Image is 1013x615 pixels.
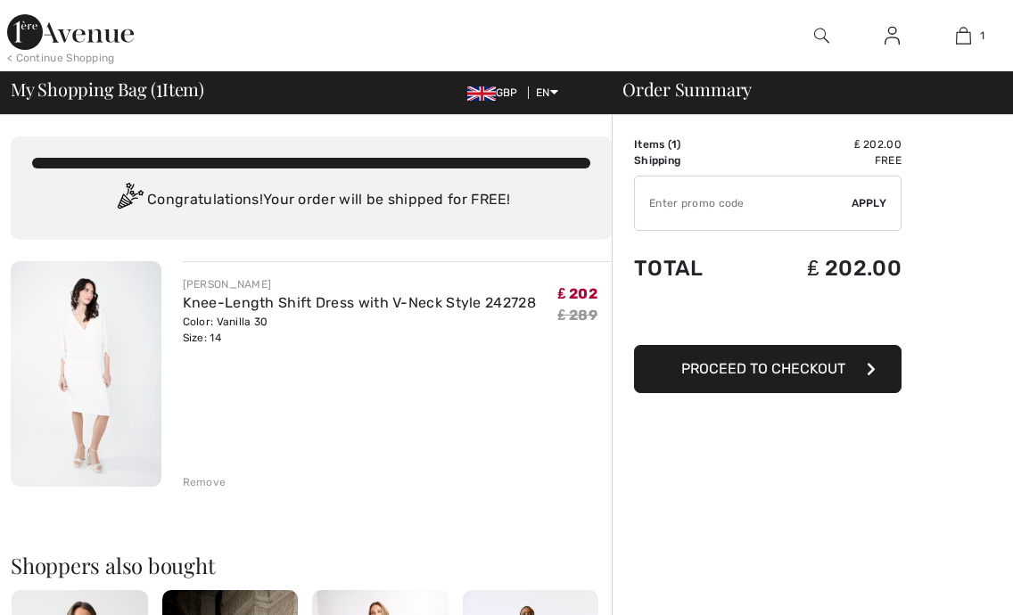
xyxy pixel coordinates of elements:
td: Total [634,238,747,299]
span: GBP [467,86,525,99]
img: My Info [885,25,900,46]
td: ₤ 202.00 [747,238,902,299]
div: Remove [183,474,226,490]
div: Congratulations! Your order will be shipped for FREE! [32,183,590,218]
s: ₤ 289 [558,307,597,324]
span: Proceed to Checkout [681,360,845,377]
span: 1 [980,28,984,44]
input: Promo code [635,176,852,230]
h2: Shoppers also bought [11,554,612,576]
img: UK Pound [467,86,496,101]
div: Order Summary [601,80,1002,98]
button: Proceed to Checkout [634,345,902,393]
td: Free [747,152,902,168]
span: 1 [671,138,677,151]
img: 1ère Avenue [7,14,134,50]
td: ₤ 202.00 [747,136,902,152]
iframe: Opens a widget where you can find more information [899,562,995,606]
div: [PERSON_NAME] [183,276,536,292]
span: My Shopping Bag ( Item) [11,80,204,98]
td: Shipping [634,152,747,168]
img: Congratulation2.svg [111,183,147,218]
a: Knee-Length Shift Dress with V-Neck Style 242728 [183,294,536,311]
img: search the website [814,25,829,46]
a: Sign In [870,25,914,47]
div: < Continue Shopping [7,50,115,66]
a: 1 [928,25,998,46]
span: Apply [852,195,887,211]
div: Color: Vanilla 30 Size: 14 [183,314,536,346]
span: ₤ 202 [558,285,597,302]
iframe: PayPal [634,299,902,339]
span: 1 [156,76,162,99]
td: Items ( ) [634,136,747,152]
span: EN [536,86,558,99]
img: Knee-Length Shift Dress with V-Neck Style 242728 [11,261,161,487]
img: My Bag [956,25,971,46]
